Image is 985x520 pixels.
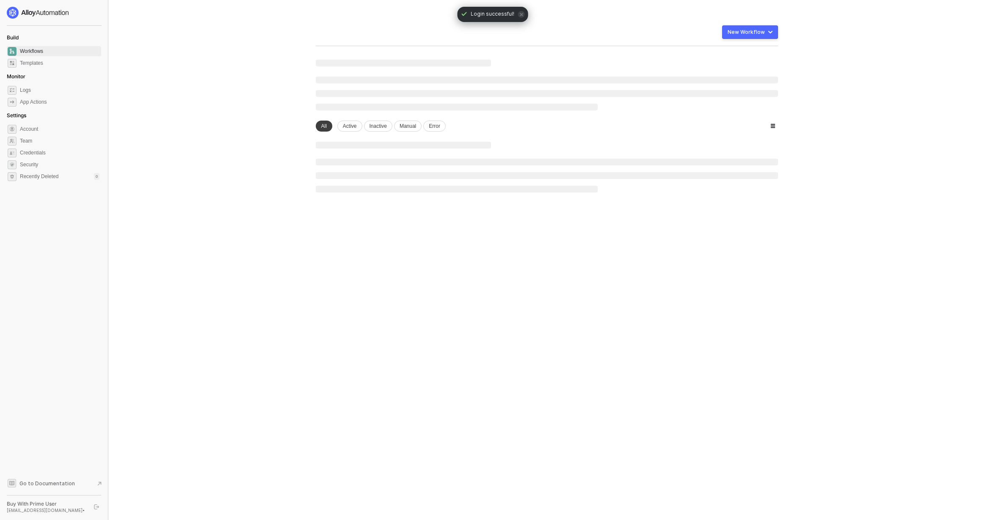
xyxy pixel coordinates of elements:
span: documentation [8,479,16,487]
span: document-arrow [95,479,104,488]
span: Security [20,160,99,170]
span: credentials [8,149,17,157]
div: Active [337,121,362,132]
div: Manual [394,121,422,132]
span: Logs [20,85,99,95]
span: Recently Deleted [20,173,58,180]
span: team [8,137,17,146]
span: Account [20,124,99,134]
span: icon-logs [8,86,17,95]
div: Error [423,121,446,132]
span: Monitor [7,73,25,80]
span: security [8,160,17,169]
span: logout [94,504,99,509]
div: Buy With Prime User [7,501,86,507]
span: Login successful! [471,10,514,19]
span: dashboard [8,47,17,56]
span: settings [8,172,17,181]
span: Team [20,136,99,146]
span: Templates [20,58,99,68]
a: Knowledge Base [7,478,102,488]
span: icon-check [461,11,467,17]
span: settings [8,125,17,134]
span: Settings [7,112,26,118]
a: logo [7,7,101,19]
span: Credentials [20,148,99,158]
span: icon-close [518,11,524,18]
div: 0 [94,173,99,180]
div: [EMAIL_ADDRESS][DOMAIN_NAME] • [7,507,86,513]
span: Workflows [20,46,99,56]
div: New Workflow [728,29,765,36]
span: icon-app-actions [8,98,17,107]
img: logo [7,7,69,19]
span: Build [7,34,19,41]
span: Go to Documentation [19,480,75,487]
div: App Actions [20,99,47,106]
div: All [316,121,332,132]
div: Inactive [364,121,392,132]
span: marketplace [8,59,17,68]
button: New Workflow [722,25,778,39]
